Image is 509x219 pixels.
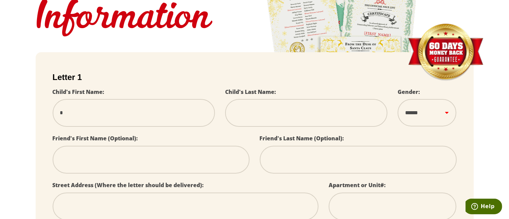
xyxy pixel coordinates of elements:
[53,181,204,189] label: Street Address (Where the letter should be delivered):
[225,88,276,96] label: Child's Last Name:
[398,88,420,96] label: Gender:
[53,88,105,96] label: Child's First Name:
[260,135,344,142] label: Friend's Last Name (Optional):
[329,181,386,189] label: Apartment or Unit#:
[53,73,457,82] h2: Letter 1
[407,23,484,81] img: Money Back Guarantee
[466,199,502,216] iframe: Opens a widget where you can find more information
[53,135,138,142] label: Friend's First Name (Optional):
